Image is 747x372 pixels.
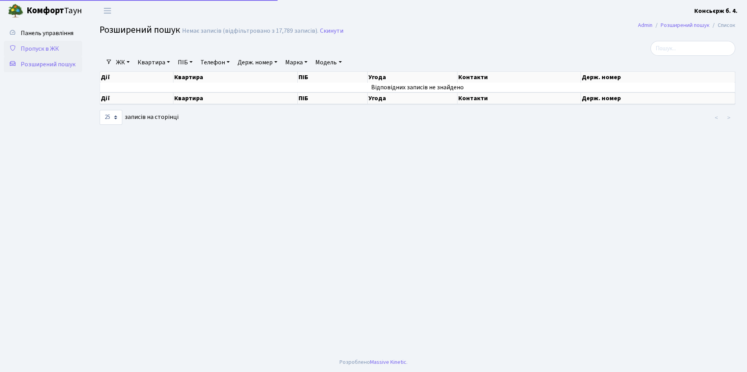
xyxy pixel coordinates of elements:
[134,56,173,69] a: Квартира
[100,92,173,104] th: Дії
[197,56,233,69] a: Телефон
[100,23,180,37] span: Розширений пошук
[173,72,298,83] th: Квартира
[113,56,133,69] a: ЖК
[182,27,318,35] div: Немає записів (відфільтровано з 17,789 записів).
[298,72,368,83] th: ПІБ
[175,56,196,69] a: ПІБ
[298,92,368,104] th: ПІБ
[457,72,581,83] th: Контакти
[370,358,406,366] a: Massive Kinetic
[457,92,581,104] th: Контакти
[98,4,117,17] button: Переключити навігацію
[661,21,709,29] a: Розширений пошук
[8,3,23,19] img: logo.png
[694,6,738,16] a: Консьєрж б. 4.
[320,27,343,35] a: Скинути
[638,21,652,29] a: Admin
[4,25,82,41] a: Панель управління
[21,29,73,37] span: Панель управління
[581,92,735,104] th: Держ. номер
[4,57,82,72] a: Розширений пошук
[27,4,82,18] span: Таун
[234,56,281,69] a: Держ. номер
[694,7,738,15] b: Консьєрж б. 4.
[312,56,345,69] a: Модель
[581,72,735,83] th: Держ. номер
[368,92,457,104] th: Угода
[626,17,747,34] nav: breadcrumb
[709,21,735,30] li: Список
[650,41,735,56] input: Пошук...
[100,83,735,92] td: Відповідних записів не знайдено
[173,92,298,104] th: Квартира
[340,358,407,367] div: Розроблено .
[100,110,122,125] select: записів на сторінці
[100,72,173,83] th: Дії
[21,60,75,69] span: Розширений пошук
[368,72,457,83] th: Угода
[21,44,59,53] span: Пропуск в ЖК
[4,41,82,57] a: Пропуск в ЖК
[100,110,179,125] label: записів на сторінці
[282,56,311,69] a: Марка
[27,4,64,17] b: Комфорт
